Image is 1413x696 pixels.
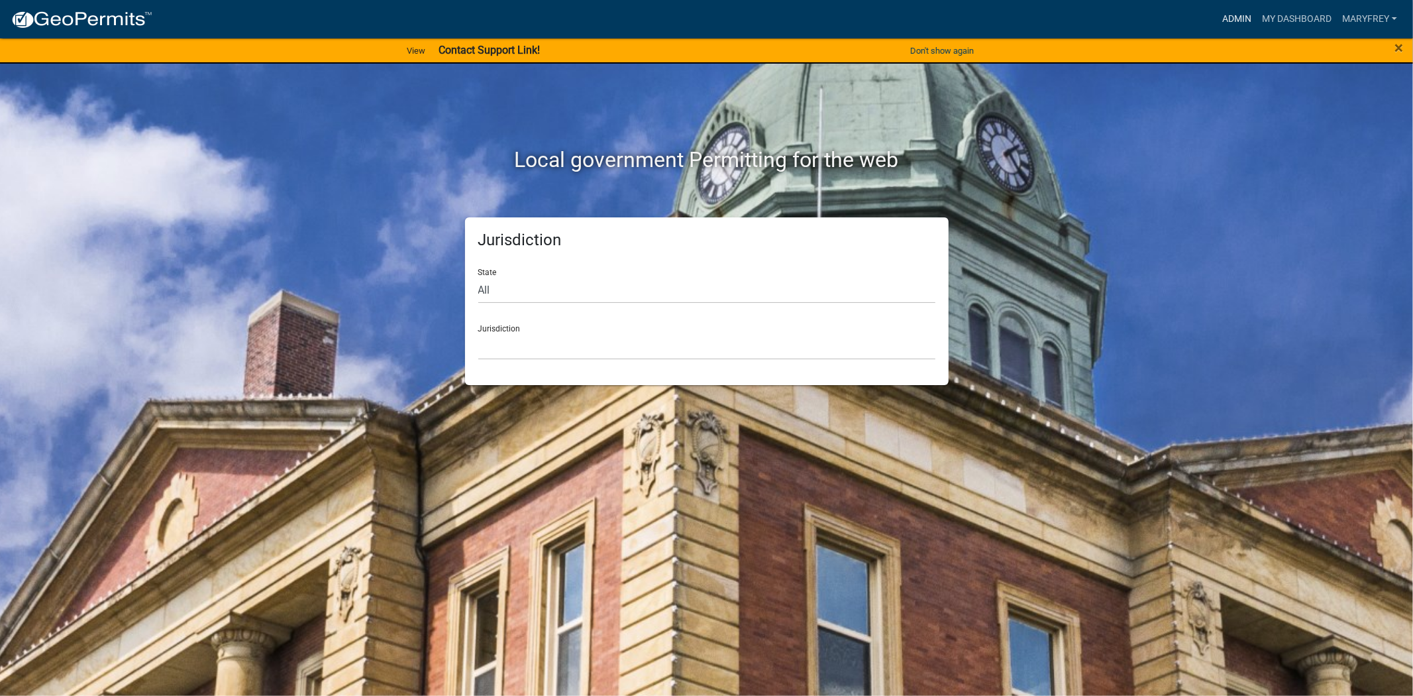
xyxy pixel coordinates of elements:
[1217,7,1257,32] a: Admin
[1257,7,1337,32] a: My Dashboard
[1394,40,1403,56] button: Close
[1337,7,1402,32] a: MaryFrey
[401,40,431,62] a: View
[1394,38,1403,57] span: ×
[478,231,935,250] h5: Jurisdiction
[905,40,979,62] button: Don't show again
[339,147,1074,172] h2: Local government Permitting for the web
[439,44,540,56] strong: Contact Support Link!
